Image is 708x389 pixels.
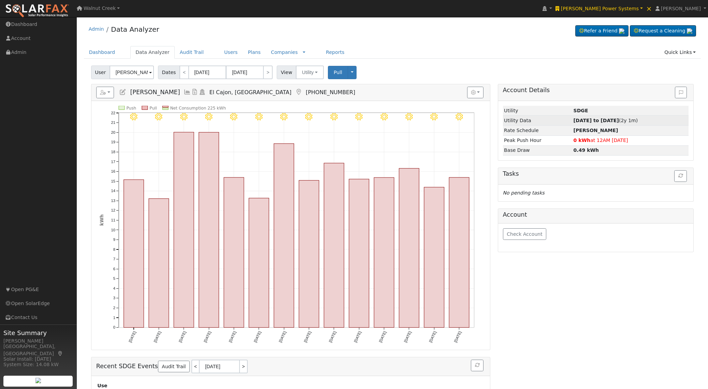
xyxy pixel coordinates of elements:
[124,180,144,328] rect: onclick=""
[305,113,313,120] i: 8/14 - Clear
[328,331,337,343] text: [DATE]
[111,150,115,154] text: 18
[113,326,115,330] text: 0
[503,211,689,218] h5: Account
[170,106,226,111] text: Net Consumption 225 kWh
[175,46,209,59] a: Audit Trail
[299,181,319,328] rect: onclick=""
[353,331,362,343] text: [DATE]
[113,316,115,320] text: 1
[111,179,115,183] text: 15
[274,144,294,328] rect: onclick=""
[574,118,638,123] span: (2y 1m)
[111,120,115,125] text: 21
[430,113,438,120] i: 8/19 - Clear
[113,277,115,281] text: 5
[111,130,115,134] text: 20
[263,66,273,79] a: >
[113,286,115,290] text: 4
[303,331,312,343] text: [DATE]
[661,6,701,11] span: [PERSON_NAME]
[253,331,262,343] text: [DATE]
[3,343,73,357] div: [GEOGRAPHIC_DATA], [GEOGRAPHIC_DATA]
[355,113,363,120] i: 8/16 - Clear
[503,106,572,116] td: Utility
[574,128,618,133] strong: [PERSON_NAME]
[113,306,115,310] text: 2
[230,113,237,120] i: 8/11 - Clear
[503,145,572,155] td: Base Draw
[278,331,287,343] text: [DATE]
[405,113,413,120] i: 8/18 - Clear
[111,228,115,232] text: 10
[91,66,110,79] span: User
[130,46,175,59] a: Data Analyzer
[111,111,115,115] text: 22
[240,360,247,373] a: >
[130,113,138,120] i: 8/07 - Clear
[180,113,188,120] i: 8/09 - Clear
[453,331,462,343] text: [DATE]
[561,6,639,11] span: [PERSON_NAME] Power Systems
[111,160,115,164] text: 17
[249,198,269,328] rect: onclick=""
[119,89,127,96] a: Edit User (35863)
[574,118,619,123] strong: [DATE] to [DATE]
[113,296,115,300] text: 3
[224,177,244,328] rect: onclick=""
[5,4,69,18] img: SolarFax
[111,140,115,144] text: 19
[456,113,463,120] i: 8/20 - Clear
[507,231,543,237] span: Check Account
[149,106,157,111] text: Pull
[111,189,115,193] text: 14
[334,70,342,75] span: Pull
[277,66,296,79] span: View
[111,218,115,222] text: 11
[228,331,237,343] text: [DATE]
[113,257,115,261] text: 7
[328,66,348,79] button: Pull
[57,351,63,356] a: Map
[178,331,187,343] text: [DATE]
[184,89,191,96] a: Multi-Series Graph
[130,89,180,96] span: [PERSON_NAME]
[3,337,73,345] div: [PERSON_NAME]
[399,169,419,328] rect: onclick=""
[89,26,104,32] a: Admin
[155,113,162,120] i: 8/08 - Clear
[572,135,689,145] td: at 12AM [DATE]
[199,132,219,328] rect: onclick=""
[3,356,73,363] div: Solar Install: [DATE]
[126,106,136,111] text: Push
[191,360,199,373] a: <
[659,46,701,59] a: Quick Links
[271,49,298,55] a: Companies
[330,113,338,120] i: 8/15 - Clear
[153,331,162,343] text: [DATE]
[630,25,696,37] a: Request a Cleaning
[471,360,483,371] button: Refresh
[380,113,388,120] i: 8/17 - Clear
[84,46,120,59] a: Dashboard
[111,169,115,173] text: 16
[503,116,572,126] td: Utility Data
[149,199,169,328] rect: onclick=""
[113,247,115,251] text: 8
[209,89,292,96] span: El Cajon, [GEOGRAPHIC_DATA]
[675,87,687,98] button: Issue History
[378,331,387,343] text: [DATE]
[674,170,687,182] button: Refresh
[306,89,355,96] span: [PHONE_NUMBER]
[503,170,689,177] h5: Tasks
[321,46,349,59] a: Reports
[35,378,41,383] img: retrieve
[295,89,302,96] a: Map
[205,113,213,120] i: 8/10 - Clear
[574,138,591,143] strong: 0 kWh
[574,108,588,113] strong: ID: 8515, authorized: 08/21/25
[243,46,266,59] a: Plans
[219,46,243,59] a: Users
[174,132,194,328] rect: onclick=""
[3,361,73,368] div: System Size: 14.08 kW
